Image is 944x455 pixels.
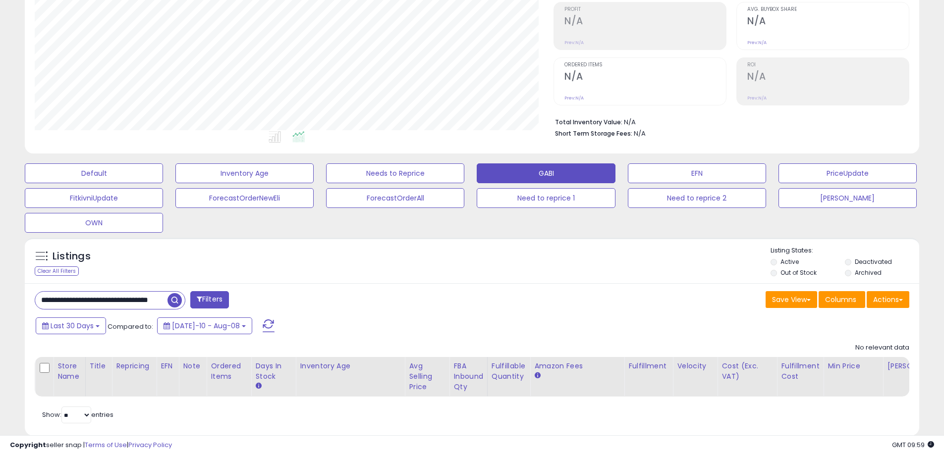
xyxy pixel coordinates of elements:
div: Velocity [677,361,713,371]
h5: Listings [53,250,91,263]
button: [DATE]-10 - Aug-08 [157,317,252,334]
div: Fulfillable Quantity [492,361,526,382]
div: Days In Stock [255,361,291,382]
span: Avg. Buybox Share [747,7,909,12]
h2: N/A [564,15,726,29]
div: EFN [161,361,174,371]
span: N/A [634,129,646,138]
button: Inventory Age [175,163,314,183]
label: Out of Stock [780,268,817,277]
button: Actions [867,291,909,308]
div: Title [90,361,108,371]
button: Last 30 Days [36,317,106,334]
small: Prev: N/A [747,95,767,101]
div: No relevant data [855,343,909,353]
li: N/A [555,115,902,127]
h2: N/A [747,71,909,84]
span: [DATE]-10 - Aug-08 [172,321,240,331]
button: [PERSON_NAME] [778,188,917,208]
label: Archived [855,268,882,277]
button: ForecastOrderAll [326,188,464,208]
span: Profit [564,7,726,12]
button: EFN [628,163,766,183]
button: ForecastOrderNewEli [175,188,314,208]
div: seller snap | | [10,441,172,450]
div: Repricing [116,361,152,371]
b: Short Term Storage Fees: [555,129,632,138]
div: Min Price [828,361,879,371]
h2: N/A [564,71,726,84]
div: Ordered Items [211,361,247,382]
span: Last 30 Days [51,321,94,331]
small: Days In Stock. [255,382,261,391]
small: Prev: N/A [747,40,767,46]
span: Ordered Items [564,62,726,68]
strong: Copyright [10,440,46,450]
a: Terms of Use [85,440,127,450]
div: Cost (Exc. VAT) [722,361,773,382]
button: Filters [190,291,229,308]
button: FitkivniUpdate [25,188,163,208]
label: Active [780,257,799,266]
h2: N/A [747,15,909,29]
div: Fulfillment [628,361,668,371]
div: Clear All Filters [35,266,79,276]
small: Prev: N/A [564,95,584,101]
button: Save View [766,291,817,308]
p: Listing States: [771,246,919,255]
span: 2025-09-8 09:59 GMT [892,440,934,450]
div: FBA inbound Qty [453,361,483,392]
small: Prev: N/A [564,40,584,46]
label: Deactivated [855,257,892,266]
b: Total Inventory Value: [555,118,622,126]
button: Need to reprice 2 [628,188,766,208]
span: ROI [747,62,909,68]
button: GABI [477,163,615,183]
button: OWN [25,213,163,233]
div: Note [183,361,202,371]
button: Columns [819,291,865,308]
div: Avg Selling Price [409,361,445,392]
div: Store Name [57,361,81,382]
button: Need to reprice 1 [477,188,615,208]
button: Default [25,163,163,183]
span: Show: entries [42,410,113,419]
span: Compared to: [108,322,153,331]
a: Privacy Policy [128,440,172,450]
div: Amazon Fees [534,361,620,371]
small: Amazon Fees. [534,371,540,380]
span: Columns [825,295,856,304]
button: PriceUpdate [778,163,917,183]
div: Fulfillment Cost [781,361,819,382]
button: Needs to Reprice [326,163,464,183]
div: Inventory Age [300,361,400,371]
